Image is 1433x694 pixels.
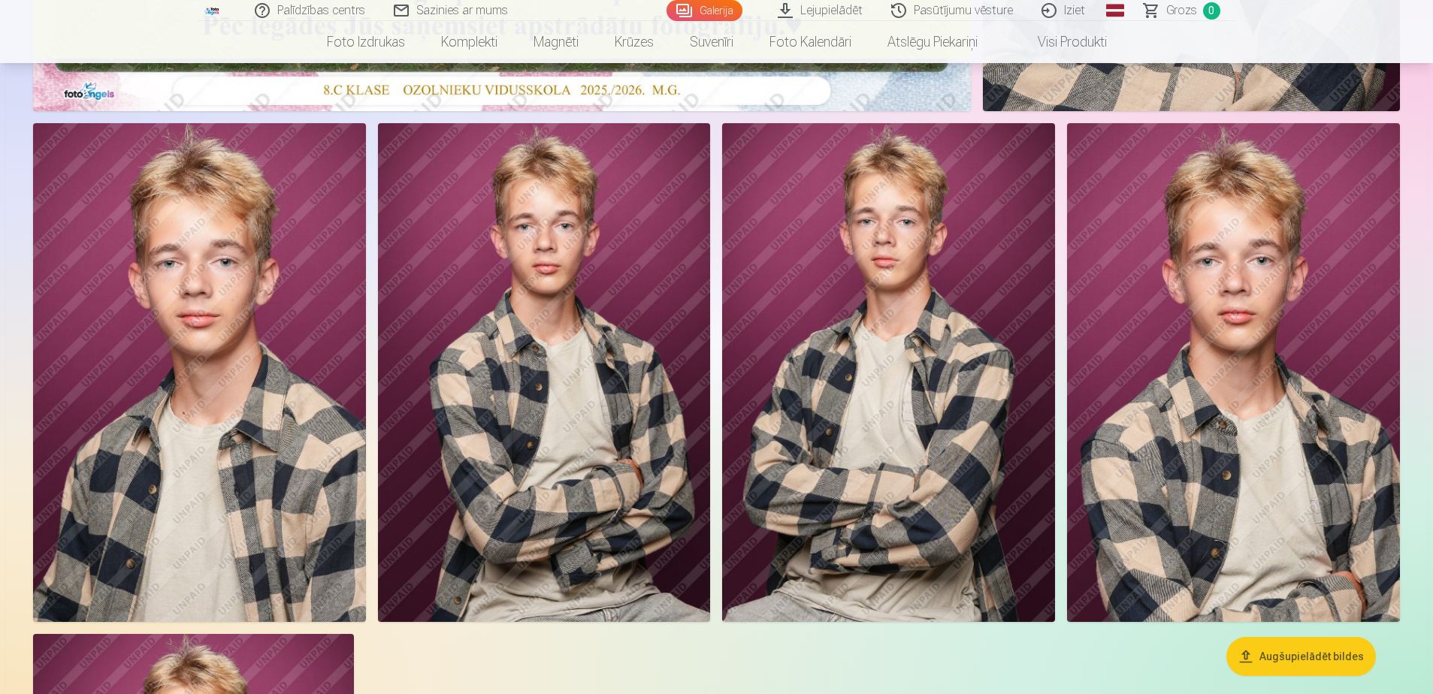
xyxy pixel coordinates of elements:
[1166,2,1197,20] span: Grozs
[1203,2,1220,20] span: 0
[423,21,515,63] a: Komplekti
[204,6,221,15] img: /fa1
[751,21,869,63] a: Foto kalendāri
[309,21,423,63] a: Foto izdrukas
[869,21,996,63] a: Atslēgu piekariņi
[597,21,672,63] a: Krūzes
[672,21,751,63] a: Suvenīri
[996,21,1125,63] a: Visi produkti
[515,21,597,63] a: Magnēti
[1226,637,1376,676] button: Augšupielādēt bildes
